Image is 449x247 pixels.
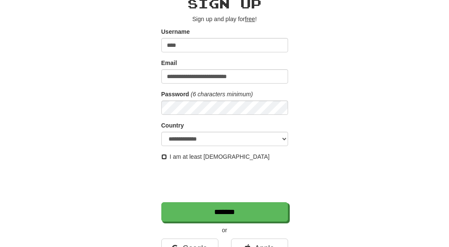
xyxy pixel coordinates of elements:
label: I am at least [DEMOGRAPHIC_DATA] [161,152,270,161]
p: or [161,226,288,234]
label: Country [161,121,184,130]
p: Sign up and play for ! [161,15,288,23]
label: Password [161,90,189,98]
label: Email [161,59,177,67]
em: (6 characters minimum) [191,91,253,98]
iframe: reCAPTCHA [161,165,290,198]
u: free [245,16,255,22]
input: I am at least [DEMOGRAPHIC_DATA] [161,154,167,160]
label: Username [161,27,190,36]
